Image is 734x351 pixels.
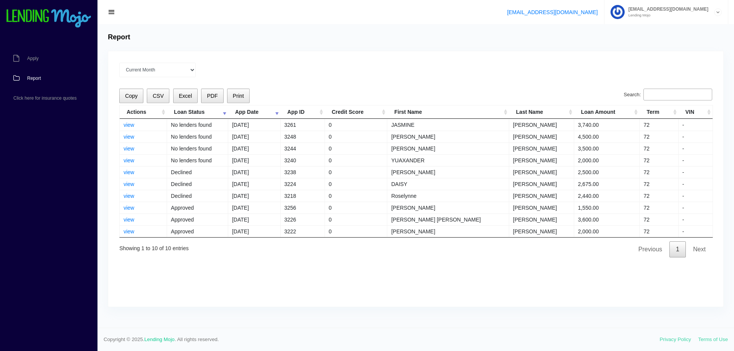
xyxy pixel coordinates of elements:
td: - [679,202,713,214]
td: 3240 [281,154,325,166]
a: Next [687,241,712,257]
span: Report [27,76,41,81]
button: CSV [147,89,169,104]
td: 2,675.00 [574,178,640,190]
td: 1,550.00 [574,202,640,214]
span: Print [233,93,244,99]
td: 72 [640,178,678,190]
td: Declined [167,190,228,202]
td: [PERSON_NAME] [509,214,574,225]
td: [PERSON_NAME] [509,131,574,142]
th: Actions: activate to sort column ascending [120,105,167,119]
span: PDF [207,93,218,99]
button: Excel [173,89,198,104]
td: 72 [640,166,678,178]
td: 3218 [281,190,325,202]
td: 72 [640,131,678,142]
td: 3244 [281,142,325,154]
td: Approved [167,225,228,237]
td: No lenders found [167,131,228,142]
td: - [679,154,713,166]
a: view [123,193,134,199]
td: 0 [325,190,388,202]
a: Previous [632,241,669,257]
img: logo-small.png [6,9,92,28]
td: [PERSON_NAME] [509,225,574,237]
th: Last Name: activate to sort column ascending [509,105,574,119]
button: Print [227,89,250,104]
td: [DATE] [228,166,281,178]
td: [DATE] [228,214,281,225]
button: PDF [201,89,223,104]
a: view [123,217,134,223]
td: [DATE] [228,202,281,214]
td: 2,440.00 [574,190,640,202]
th: Loan Status: activate to sort column ascending [167,105,228,119]
a: view [123,181,134,187]
td: - [679,225,713,237]
button: Copy [119,89,143,104]
td: 2,500.00 [574,166,640,178]
td: 72 [640,214,678,225]
a: Lending Mojo [145,336,175,342]
span: [EMAIL_ADDRESS][DOMAIN_NAME] [625,7,708,11]
td: 0 [325,119,388,131]
td: Declined [167,166,228,178]
td: 2,000.00 [574,225,640,237]
td: Approved [167,202,228,214]
img: Profile image [611,5,625,19]
a: view [123,122,134,128]
th: Credit Score: activate to sort column ascending [325,105,388,119]
td: [PERSON_NAME] [509,190,574,202]
td: [PERSON_NAME] [387,166,509,178]
td: [DATE] [228,131,281,142]
td: [PERSON_NAME] [509,154,574,166]
span: CSV [153,93,164,99]
td: YUAXANDER [387,154,509,166]
td: - [679,142,713,154]
td: 72 [640,202,678,214]
span: Excel [179,93,192,99]
td: 72 [640,142,678,154]
a: Privacy Policy [660,336,691,342]
small: Lending Mojo [625,13,708,17]
a: view [123,205,134,211]
td: - [679,166,713,178]
th: First Name: activate to sort column ascending [387,105,509,119]
td: 0 [325,154,388,166]
td: - [679,178,713,190]
td: 3,600.00 [574,214,640,225]
td: 0 [325,202,388,214]
td: 3222 [281,225,325,237]
th: App ID: activate to sort column ascending [281,105,325,119]
td: 0 [325,142,388,154]
a: view [123,134,134,140]
td: DAISY [387,178,509,190]
a: Terms of Use [698,336,728,342]
td: JASMINE [387,119,509,131]
td: 0 [325,214,388,225]
td: 3226 [281,214,325,225]
a: view [123,169,134,175]
td: 72 [640,119,678,131]
span: Copy [125,93,138,99]
td: [PERSON_NAME] [509,178,574,190]
a: [EMAIL_ADDRESS][DOMAIN_NAME] [507,9,598,15]
td: 3261 [281,119,325,131]
td: 4,500.00 [574,131,640,142]
a: 1 [669,241,686,257]
td: 72 [640,154,678,166]
td: - [679,119,713,131]
input: Search: [643,89,712,101]
td: [PERSON_NAME] [509,166,574,178]
h4: Report [108,33,130,42]
td: [PERSON_NAME] [509,202,574,214]
td: [PERSON_NAME] [PERSON_NAME] [387,214,509,225]
td: [PERSON_NAME] [387,225,509,237]
td: [PERSON_NAME] [509,119,574,131]
div: Showing 1 to 10 of 10 entries [119,240,188,252]
td: 72 [640,225,678,237]
td: 3224 [281,178,325,190]
td: 3238 [281,166,325,178]
td: [PERSON_NAME] [387,131,509,142]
